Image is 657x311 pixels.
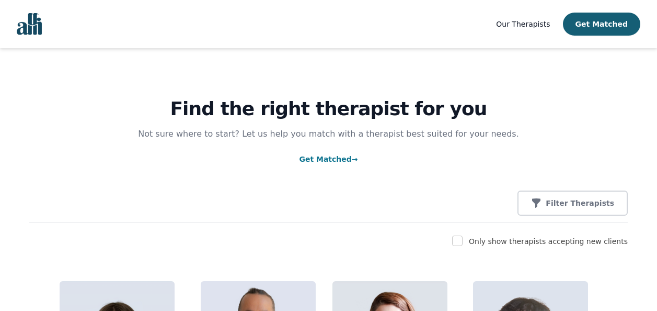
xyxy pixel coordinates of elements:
button: Filter Therapists [517,191,628,216]
p: Not sure where to start? Let us help you match with a therapist best suited for your needs. [128,128,529,140]
a: Get Matched [299,155,358,163]
span: Our Therapists [496,20,550,28]
p: Filter Therapists [546,198,614,208]
label: Only show therapists accepting new clients [469,237,628,246]
img: alli logo [17,13,42,35]
h1: Find the right therapist for you [29,98,628,119]
span: → [352,155,358,163]
a: Our Therapists [496,18,550,30]
button: Get Matched [563,13,640,36]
